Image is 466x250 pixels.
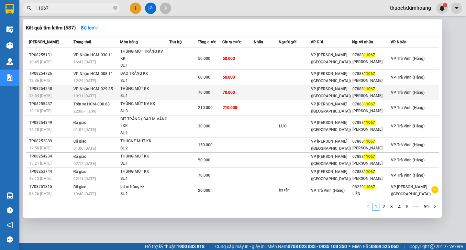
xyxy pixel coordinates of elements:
span: VP Trà Vinh (Hàng) [391,124,425,128]
span: VP Trà Vinh (Hàng) [311,188,345,193]
div: SL: 2 [120,145,169,152]
span: VP [PERSON_NAME] ([GEOGRAPHIC_DATA]) [311,139,351,151]
button: Bộ lọcdown [76,23,104,33]
span: Người gửi [279,40,296,44]
div: 07888 [352,71,390,77]
span: 13:21 [DATE] [29,161,51,166]
span: 30.000 [198,124,210,128]
div: bịt m trắng kk [120,183,169,190]
div: [PERSON_NAME] [352,145,390,152]
span: VP [PERSON_NAME] ([GEOGRAPHIC_DATA]) [311,102,351,114]
span: Đã giao [73,120,87,125]
li: 59 [421,203,431,211]
span: plus-circle [431,186,438,193]
span: close-circle [113,6,117,10]
div: [PERSON_NAME] [352,92,390,99]
span: 18:12 [DATE] [29,176,51,181]
span: search [27,6,31,10]
span: 22:00 - 13/08 [73,109,96,114]
span: 50.000 [223,56,235,61]
div: THÙNG MÚT KK [120,153,169,160]
div: TP08254234 [29,153,72,160]
button: right [431,203,439,211]
button: left [364,203,372,211]
div: ba tấn [279,187,310,194]
span: VP [PERSON_NAME] ([GEOGRAPHIC_DATA]) [311,87,351,98]
span: 16:28 [DATE] [29,127,51,132]
span: [PERSON_NAME] [29,40,59,44]
span: left [366,204,370,208]
li: 5 [403,203,411,211]
span: 11067 [364,154,375,159]
div: THÙNG MÚT KK [120,85,169,92]
span: 60.000 [198,75,210,80]
span: 11067 [364,185,375,189]
span: VP Nhận HCM-030.11 [73,53,113,57]
div: LIÊN [352,190,390,197]
span: 12:29 [DATE] [73,79,96,83]
p: NHẬN: [3,28,94,34]
div: [PERSON_NAME] [352,160,390,167]
span: VP Trà Vinh (Hàng) [391,90,425,95]
div: TV08251315 [29,183,72,190]
img: solution-icon [6,74,13,81]
li: 4 [395,203,403,211]
div: [PERSON_NAME] [352,108,390,114]
a: 1 [372,203,380,210]
span: 11067 [364,87,375,91]
span: Trên xe HCM-000.68 [73,102,110,106]
span: VP [PERSON_NAME] ([GEOGRAPHIC_DATA]) - [3,13,60,25]
span: down [94,26,98,30]
span: 17:58 [DATE] [29,146,51,150]
a: 5 [404,203,411,210]
div: BAO TRẮNG KK [120,70,169,77]
span: 210.000 [223,105,237,110]
span: right [433,204,437,208]
div: 07888 [352,101,390,108]
span: 150.000 [198,143,213,147]
span: Trạng thái [73,40,91,44]
a: 59 [422,203,431,210]
span: QUẾ HƯƠNG [35,35,66,41]
span: VP Trà Vinh (Hàng) [391,173,425,178]
li: 3 [388,203,395,211]
div: 1 THÙNG MÚT KK [120,199,169,206]
div: SL: 1 [120,130,169,137]
div: 07888 [352,138,390,145]
img: warehouse-icon [6,42,13,49]
span: 50.000 [198,158,210,162]
span: 60.000 [223,75,235,80]
span: Món hàng [120,40,138,44]
span: 08:26 [DATE] [29,191,51,196]
li: Next Page [431,203,439,211]
div: LỰC [279,123,310,130]
span: 210.000 [198,105,213,110]
div: THUGNF MÚT KK [120,138,169,145]
span: VP Trà Vinh (Hàng) [391,143,425,147]
span: K BAO BỂ ƯỚT [17,42,53,48]
span: VP Nhận HCM-008.11 [73,71,113,76]
span: 70.000 [198,173,210,178]
span: 11067 [364,169,375,174]
span: Đã giao [73,154,87,159]
span: 11067 [364,71,375,76]
span: 13:54 [DATE] [29,93,51,98]
span: 02:11 [DATE] [73,177,96,181]
span: 10:45 [DATE] [29,60,51,64]
div: SL: 1 [120,77,169,84]
img: warehouse-icon [6,58,13,65]
div: TP08254726 [29,70,72,77]
div: 07888 [352,153,390,160]
div: SL: 1 [120,190,169,198]
span: 70.000 [223,90,235,95]
span: 16:42 [DATE] [73,60,96,64]
span: VP Trà Vinh (Hàng) [18,28,63,34]
h3: Kết quả tìm kiếm ( 587 ) [26,25,76,31]
span: notification [7,222,13,228]
span: Người nhận [352,40,373,44]
span: 01:07 [DATE] [73,127,96,132]
span: Đã giao [73,139,87,144]
span: 11067 [364,102,375,106]
div: 07888 [352,119,390,126]
div: 08220 [352,184,390,190]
